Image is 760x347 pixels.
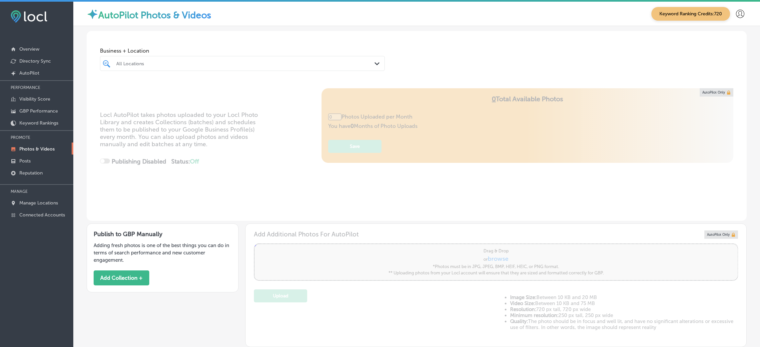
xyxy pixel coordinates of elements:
[11,10,47,23] img: fda3e92497d09a02dc62c9cd864e3231.png
[94,242,232,264] p: Adding fresh photos is one of the best things you can do in terms of search performance and new c...
[19,46,39,52] p: Overview
[19,200,58,206] p: Manage Locations
[19,158,31,164] p: Posts
[19,70,39,76] p: AutoPilot
[19,108,58,114] p: GBP Performance
[94,270,149,285] button: Add Collection +
[651,7,730,21] span: Keyword Ranking Credits: 720
[87,8,98,20] img: autopilot-icon
[116,61,375,66] div: All Locations
[19,96,50,102] p: Visibility Score
[98,10,211,21] label: AutoPilot Photos & Videos
[94,230,232,238] h3: Publish to GBP Manually
[100,48,385,54] span: Business + Location
[19,212,65,218] p: Connected Accounts
[19,120,58,126] p: Keyword Rankings
[19,170,43,176] p: Reputation
[19,58,51,64] p: Directory Sync
[19,146,55,152] p: Photos & Videos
